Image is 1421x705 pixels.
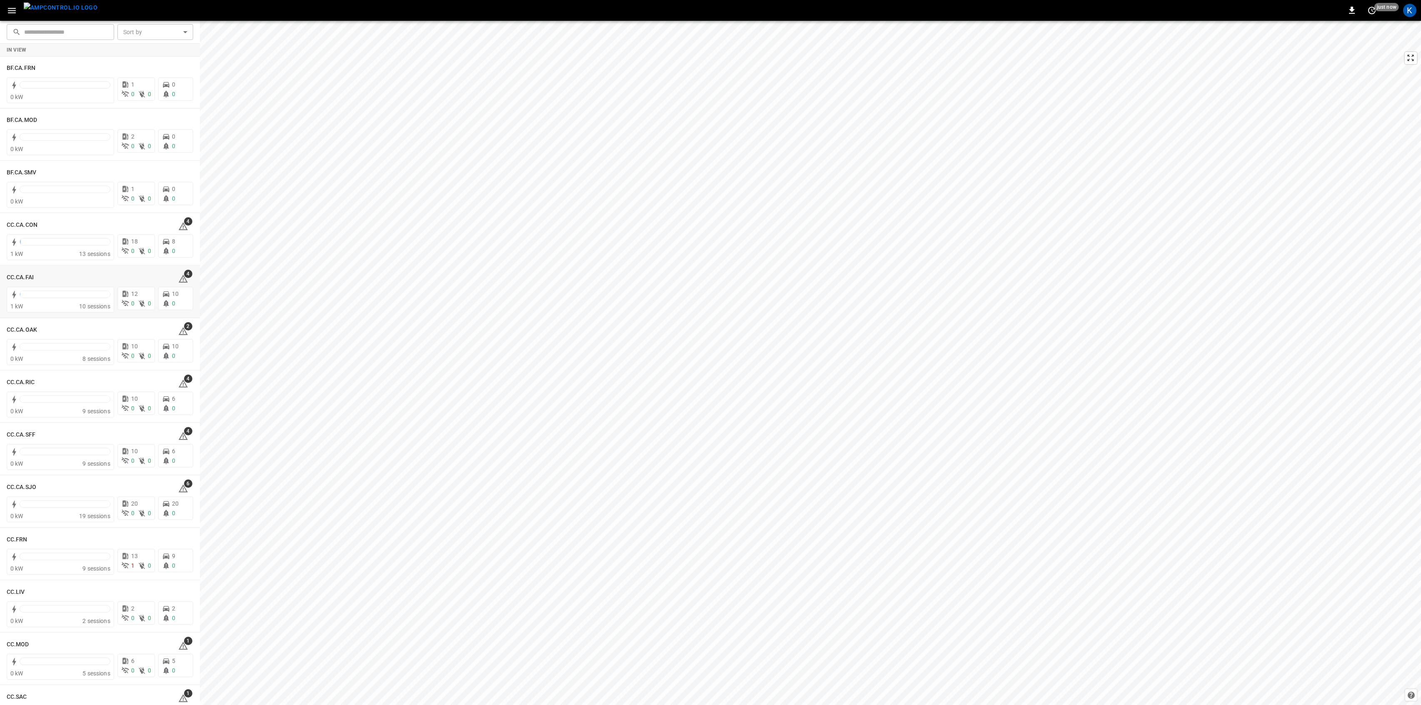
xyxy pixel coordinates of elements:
span: 9 sessions [82,565,110,572]
span: 6 [172,448,175,454]
span: 0 kW [10,146,23,152]
span: 0 kW [10,94,23,100]
span: 0 [148,562,151,569]
span: 0 [148,615,151,621]
span: 8 [172,238,175,245]
span: 0 [131,510,134,516]
div: profile-icon [1403,4,1416,17]
span: 2 [131,605,134,612]
span: 9 [172,553,175,559]
span: 2 [172,605,175,612]
span: 0 [148,143,151,149]
h6: CC.CA.SFF [7,430,35,439]
span: 0 [148,352,151,359]
span: 0 [172,248,175,254]
h6: CC.MOD [7,640,29,649]
button: set refresh interval [1365,4,1379,17]
h6: CC.CA.SJO [7,483,36,492]
span: 0 kW [10,460,23,467]
strong: In View [7,47,27,53]
span: 0 [172,81,175,88]
span: 8 sessions [82,355,110,362]
span: 0 [148,195,151,202]
span: 10 sessions [79,303,110,310]
span: 0 [131,143,134,149]
span: 2 sessions [82,618,110,624]
span: 13 sessions [79,251,110,257]
span: 0 kW [10,670,23,677]
h6: CC.CA.OAK [7,325,37,335]
h6: CC.CA.FAI [7,273,34,282]
span: 4 [184,427,192,435]
img: ampcontrol.io logo [24,2,97,13]
span: 0 [131,405,134,412]
span: just now [1374,3,1399,11]
span: 0 [131,615,134,621]
span: 0 [148,667,151,674]
span: 0 [148,457,151,464]
span: 0 [148,405,151,412]
span: 0 [131,300,134,307]
span: 0 [131,352,134,359]
span: 0 [172,562,175,569]
span: 4 [184,217,192,226]
h6: CC.CA.CON [7,221,37,230]
span: 0 kW [10,565,23,572]
span: 0 [172,300,175,307]
span: 0 [172,91,175,97]
span: 0 [172,352,175,359]
span: 9 sessions [82,408,110,415]
span: 0 [131,195,134,202]
span: 4 [184,270,192,278]
span: 0 [172,457,175,464]
h6: CC.FRN [7,535,27,544]
span: 10 [172,343,179,350]
span: 0 [172,510,175,516]
span: 0 [148,510,151,516]
span: 0 [172,615,175,621]
span: 0 kW [10,355,23,362]
span: 13 [131,553,138,559]
span: 0 [131,248,134,254]
span: 0 [148,248,151,254]
span: 0 [172,143,175,149]
h6: CC.CA.RIC [7,378,35,387]
span: 0 [172,133,175,140]
span: 6 [172,395,175,402]
span: 0 kW [10,198,23,205]
span: 0 [172,186,175,192]
h6: CC.LIV [7,588,25,597]
span: 1 [131,562,134,569]
span: 1 [184,637,192,645]
h6: BF.CA.FRN [7,64,35,73]
span: 4 [184,375,192,383]
h6: BF.CA.SMV [7,168,36,177]
span: 0 [148,300,151,307]
h6: BF.CA.MOD [7,116,37,125]
span: 6 [184,479,192,488]
span: 2 [184,322,192,330]
span: 0 [131,457,134,464]
span: 18 [131,238,138,245]
span: 10 [172,290,179,297]
span: 0 [172,195,175,202]
span: 0 kW [10,513,23,519]
span: 0 [148,91,151,97]
span: 0 [172,405,175,412]
span: 0 [172,667,175,674]
span: 1 [131,81,134,88]
span: 5 [172,658,175,664]
span: 5 sessions [82,670,110,677]
span: 20 [131,500,138,507]
span: 1 [184,689,192,698]
h6: CC.SAC [7,693,27,702]
span: 10 [131,343,138,350]
span: 6 [131,658,134,664]
span: 1 kW [10,303,23,310]
span: 1 kW [10,251,23,257]
span: 1 [131,186,134,192]
span: 0 [131,91,134,97]
span: 20 [172,500,179,507]
span: 0 [131,667,134,674]
span: 9 sessions [82,460,110,467]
